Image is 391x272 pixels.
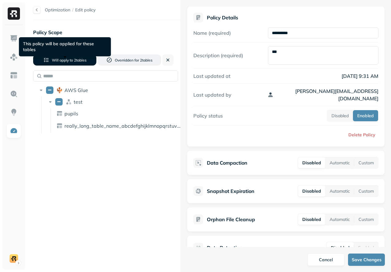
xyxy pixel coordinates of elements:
img: Asset Explorer [10,71,18,79]
span: Will apply to [52,58,73,62]
label: Last updated at [193,73,230,79]
button: Cancel [308,254,344,266]
div: pupils [54,109,185,118]
button: Disabled [327,110,353,121]
img: Assets [10,53,18,61]
p: AWS Glue [64,87,88,93]
button: Disabled [298,214,325,225]
img: Query Explorer [10,90,18,98]
button: Automatic [325,157,354,168]
nav: breadcrumb [45,7,96,13]
img: Insights [10,108,18,116]
button: Enabled [353,110,378,121]
label: Name (required) [193,30,231,36]
div: This policy will be applied for these tables [19,37,111,56]
span: Overridden for [115,58,139,62]
p: Data Retention [207,244,242,251]
p: Snapshot Expiration [207,187,254,195]
span: really_long_table_name_abcdefghijklmnopqrstuvwxyz1234567890 [64,123,220,129]
p: test [74,99,83,105]
button: Will apply to 2tables [33,54,96,66]
p: Data Compaction [207,159,247,166]
button: Disabled [327,242,354,253]
button: test [55,98,63,106]
p: / [72,7,73,13]
p: Policy Scope [33,29,180,36]
span: Edit policy [75,7,96,13]
button: Save Changes [348,254,385,266]
a: Optimization [45,7,70,13]
div: really_long_table_name_abcdefghijklmnopqrstuvwxyz1234567890 [54,121,185,131]
span: 2 table s [73,58,87,62]
span: 2 table s [139,58,153,62]
button: Automatic [325,214,354,225]
p: [PERSON_NAME][EMAIL_ADDRESS][DOMAIN_NAME] [276,87,378,102]
button: Overridden for 2tables [98,54,161,66]
p: pupils [64,110,78,117]
p: Policy Details [207,14,238,21]
button: Custom [354,157,378,168]
p: Orphan File Cleanup [207,216,255,223]
label: Description (required) [193,52,243,58]
div: testtest [45,97,184,107]
button: Custom [354,186,378,197]
button: Disabled [298,186,325,197]
img: Ryft [8,7,20,20]
img: Optimization [10,127,18,135]
p: really_long_table_name_abcdefghijklmnopqrstuvwxyz1234567890 [64,123,182,129]
button: Custom [354,214,378,225]
button: AWS Glue [46,86,53,94]
label: Last updated by [193,92,231,98]
button: Delete Policy [343,129,378,140]
div: AWS GlueAWS Glue [36,85,184,95]
label: Policy status [193,113,223,119]
button: Disabled [298,157,325,168]
p: [DATE] 9:31 AM [268,72,378,80]
img: demo [10,254,18,263]
button: Automatic [325,186,354,197]
img: Dashboard [10,34,18,42]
